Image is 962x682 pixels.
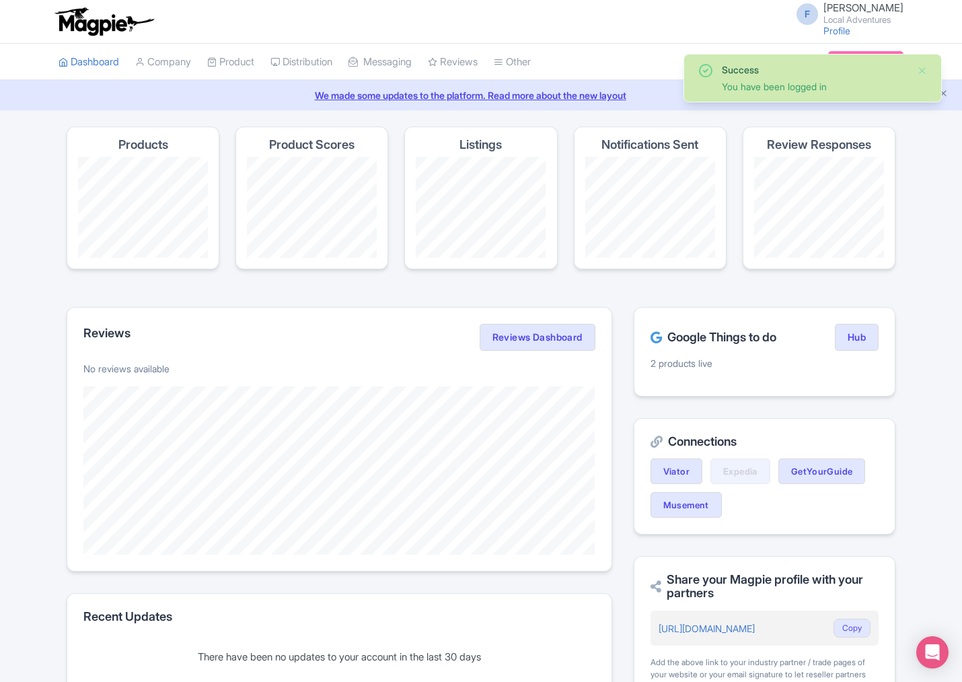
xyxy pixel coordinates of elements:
[651,458,702,484] a: Viator
[269,138,355,151] h4: Product Scores
[938,87,949,102] button: Close announcement
[459,138,502,151] h4: Listings
[651,331,776,344] h2: Google Things to do
[651,492,722,518] a: Musement
[651,356,879,370] p: 2 products live
[135,44,191,81] a: Company
[917,63,928,79] button: Close
[83,610,595,623] h2: Recent Updates
[118,138,168,151] h4: Products
[823,15,903,24] small: Local Adventures
[722,63,906,77] div: Success
[916,636,949,669] div: Open Intercom Messenger
[835,324,879,351] a: Hub
[651,573,879,600] h2: Share your Magpie profile with your partners
[601,138,698,151] h4: Notifications Sent
[788,3,903,24] a: F [PERSON_NAME] Local Adventures
[823,1,903,14] span: [PERSON_NAME]
[59,44,119,81] a: Dashboard
[428,44,478,81] a: Reviews
[659,623,755,634] a: [URL][DOMAIN_NAME]
[207,44,254,81] a: Product
[778,458,866,484] a: GetYourGuide
[83,327,131,340] h2: Reviews
[823,25,850,36] a: Profile
[83,650,595,665] div: There have been no updates to your account in the last 30 days
[710,458,770,484] a: Expedia
[797,3,818,25] span: F
[828,51,903,71] a: Subscription
[83,362,595,376] p: No reviews available
[722,79,906,94] div: You have been logged in
[348,44,412,81] a: Messaging
[8,88,954,102] a: We made some updates to the platform. Read more about the new layout
[651,435,879,448] h2: Connections
[834,619,871,638] button: Copy
[480,324,595,351] a: Reviews Dashboard
[494,44,531,81] a: Other
[270,44,332,81] a: Distribution
[767,138,871,151] h4: Review Responses
[52,7,156,36] img: logo-ab69f6fb50320c5b225c76a69d11143b.png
